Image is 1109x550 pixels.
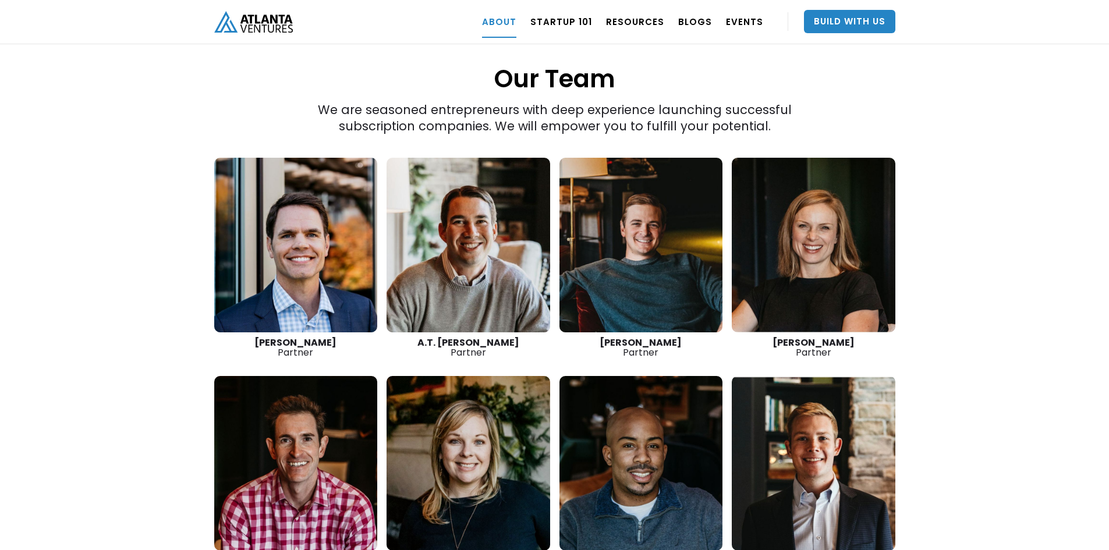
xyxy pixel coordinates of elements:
a: ABOUT [482,5,516,38]
a: RESOURCES [606,5,664,38]
strong: A.T. [PERSON_NAME] [417,336,519,349]
strong: [PERSON_NAME] [254,336,336,349]
a: EVENTS [726,5,763,38]
a: Build With Us [804,10,895,33]
div: Partner [214,338,378,357]
a: BLOGS [678,5,712,38]
strong: [PERSON_NAME] [600,336,682,349]
div: Partner [732,338,895,357]
h1: Our Team [214,4,895,95]
a: Startup 101 [530,5,592,38]
div: Partner [559,338,723,357]
strong: [PERSON_NAME] [773,336,855,349]
div: Partner [387,338,550,357]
